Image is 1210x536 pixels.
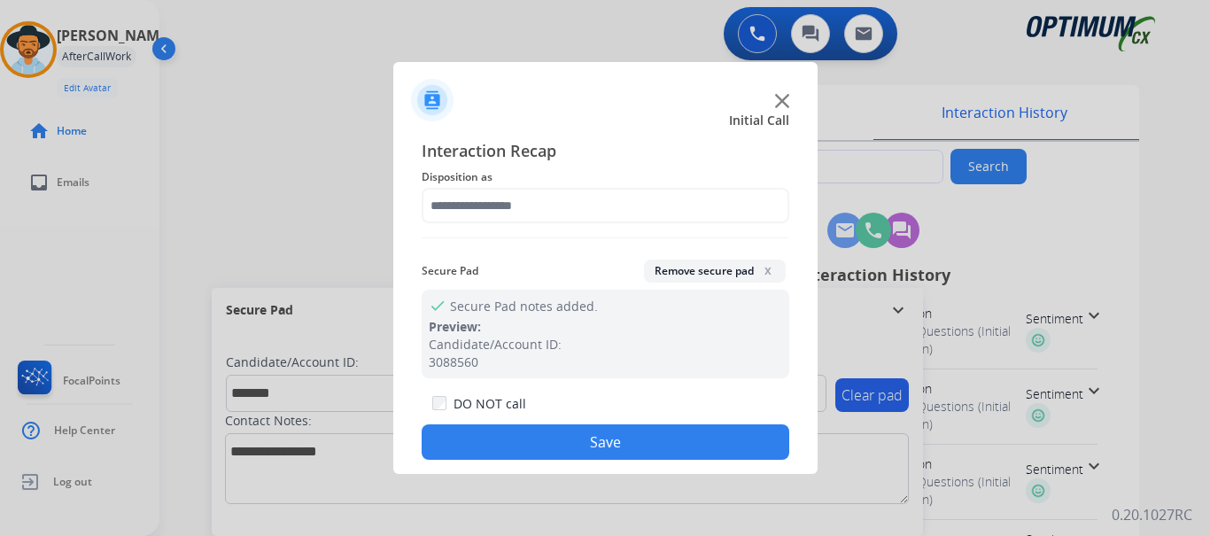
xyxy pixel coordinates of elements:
button: Remove secure padx [644,260,786,283]
button: Save [422,424,789,460]
mat-icon: check [429,297,443,311]
img: contactIcon [411,79,454,121]
span: Interaction Recap [422,138,789,167]
span: x [761,263,775,277]
div: Candidate/Account ID: 3088560 [429,336,782,371]
span: Initial Call [729,112,789,129]
img: contact-recap-line.svg [422,237,789,238]
span: Disposition as [422,167,789,188]
p: 0.20.1027RC [1112,504,1192,525]
div: Secure Pad notes added. [422,290,789,378]
span: Secure Pad [422,260,478,282]
span: Preview: [429,318,481,335]
label: DO NOT call [454,395,526,413]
